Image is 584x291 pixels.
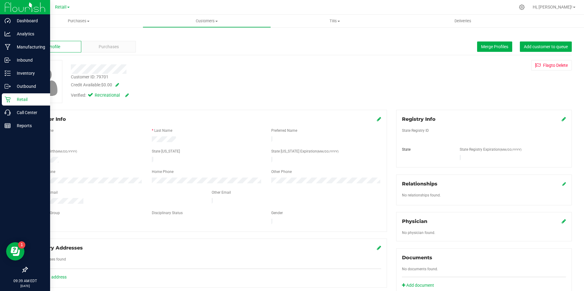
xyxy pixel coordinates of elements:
[71,74,108,80] div: Customer ID: 79701
[402,128,429,133] label: State Registry ID
[48,44,60,50] span: Profile
[3,278,47,284] p: 09:39 AM EDT
[5,70,11,76] inline-svg: Inventory
[5,110,11,116] inline-svg: Call Center
[477,41,512,52] button: Merge Profiles
[3,284,47,288] p: [DATE]
[33,245,83,251] span: Delivery Addresses
[317,150,338,153] span: (MM/DD/YYYY)
[500,148,521,151] span: (MM/DD/YYYY)
[531,60,572,70] button: Flagto Delete
[402,267,438,271] span: No documents found.
[11,17,47,24] p: Dashboard
[402,192,441,198] label: No relationships found.
[15,18,143,24] span: Purchases
[460,147,521,152] label: State Registry Expiration
[154,128,172,133] label: Last Name
[71,82,339,88] div: Credit Available:
[18,241,25,249] iframe: Resource center unread badge
[15,15,143,27] a: Purchases
[35,149,77,154] label: Date of Birth
[99,44,119,50] span: Purchases
[71,92,129,99] div: Verified:
[11,83,47,90] p: Outbound
[11,122,47,129] p: Reports
[5,44,11,50] inline-svg: Manufacturing
[402,218,427,224] span: Physician
[402,181,437,187] span: Relationships
[11,56,47,64] p: Inbound
[520,41,572,52] button: Add customer to queue
[446,18,480,24] span: Deliveries
[152,210,183,216] label: Disciplinary Status
[5,123,11,129] inline-svg: Reports
[5,96,11,102] inline-svg: Retail
[5,18,11,24] inline-svg: Dashboard
[11,96,47,103] p: Retail
[152,169,173,174] label: Home Phone
[271,128,297,133] label: Preferred Name
[5,83,11,89] inline-svg: Outbound
[402,282,437,289] a: Add document
[271,210,283,216] label: Gender
[101,82,112,87] span: $0.00
[271,15,399,27] a: Tills
[143,18,270,24] span: Customers
[402,116,436,122] span: Registry Info
[5,57,11,63] inline-svg: Inbound
[271,169,292,174] label: Other Phone
[524,44,568,49] span: Add customer to queue
[397,147,455,152] div: State
[11,30,47,38] p: Analytics
[95,92,119,99] span: Recreational
[11,109,47,116] p: Call Center
[5,31,11,37] inline-svg: Analytics
[6,242,24,260] iframe: Resource center
[55,5,67,10] span: Retail
[518,4,526,10] div: Manage settings
[152,149,180,154] label: State [US_STATE]
[533,5,572,9] span: Hi, [PERSON_NAME]!
[481,44,508,49] span: Merge Profiles
[11,43,47,51] p: Manufacturing
[56,150,77,153] span: (MM/DD/YYYY)
[11,70,47,77] p: Inventory
[402,255,432,260] span: Documents
[271,149,338,154] label: State [US_STATE] Expiration
[402,231,435,235] span: No physician found.
[143,15,271,27] a: Customers
[212,190,231,195] label: Other Email
[399,15,527,27] a: Deliveries
[271,18,399,24] span: Tills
